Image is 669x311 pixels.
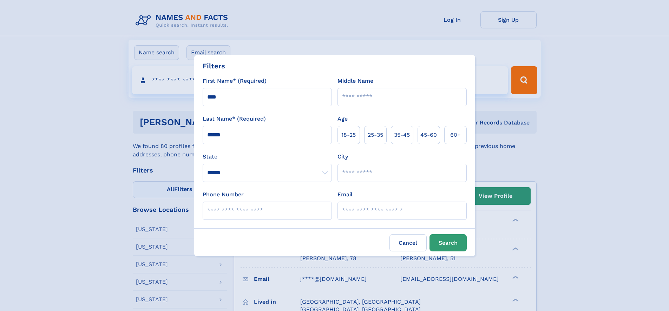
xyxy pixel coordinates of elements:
[450,131,461,139] span: 60+
[203,61,225,71] div: Filters
[341,131,356,139] span: 18‑25
[429,234,467,251] button: Search
[337,77,373,85] label: Middle Name
[394,131,410,139] span: 35‑45
[337,153,348,161] label: City
[203,153,332,161] label: State
[389,234,427,251] label: Cancel
[368,131,383,139] span: 25‑35
[203,115,266,123] label: Last Name* (Required)
[203,190,244,199] label: Phone Number
[203,77,267,85] label: First Name* (Required)
[337,115,348,123] label: Age
[337,190,353,199] label: Email
[420,131,437,139] span: 45‑60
